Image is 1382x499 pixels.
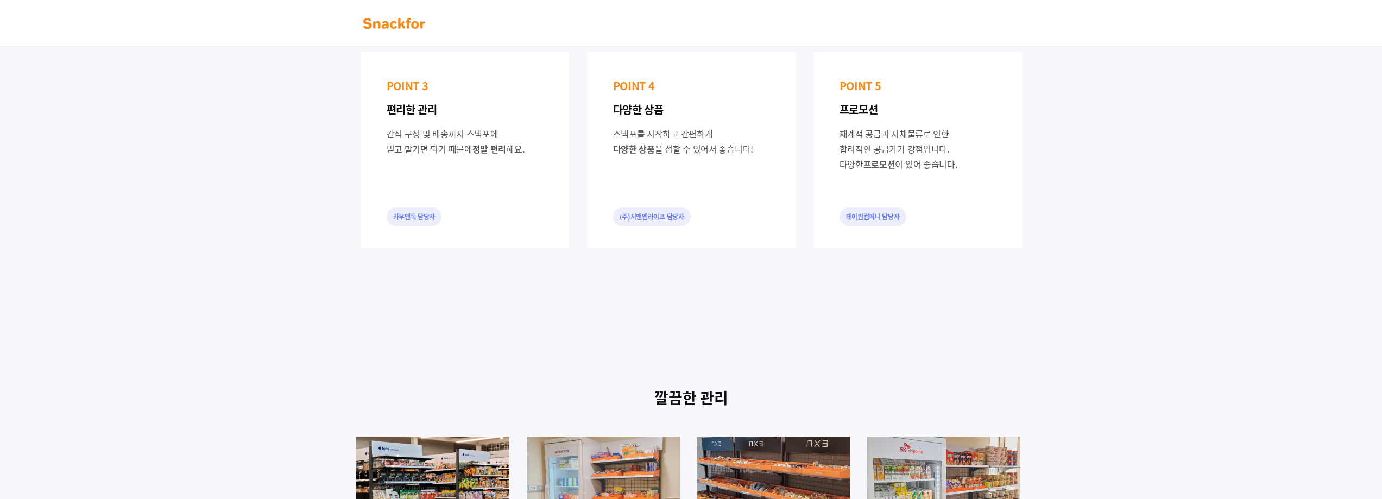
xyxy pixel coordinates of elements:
[472,142,507,155] span: 정말 편리
[863,157,895,170] span: 프로모션
[387,102,543,117] p: 편리한 관리
[352,387,1031,409] p: 깔끔한 관리
[613,142,655,155] span: 다양한 상품
[840,207,906,226] div: 데이원컴퍼니 담당자
[360,15,428,32] img: background-main-color.svg
[387,78,543,93] p: POINT 3
[613,207,691,226] div: (주)지앤엠라이프 담당자
[840,102,996,117] p: 프로모션
[840,78,996,93] p: POINT 5
[613,102,769,117] p: 다양한 상품
[613,126,769,156] div: 스낵포를 시작하고 간편하게 을 접할 수 있어서 좋습니다!
[840,126,996,172] div: 체계적 공급과 자체물류로 인한 합리적인 공급가가 강점입니다. 다양한 이 있어 좋습니다.
[387,207,442,226] div: 카우앤독 담당자
[613,78,769,93] p: POINT 4
[387,126,543,156] div: 간식 구성 및 배송까지 스낵포에 믿고 맡기면 되기 때문에 해요.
